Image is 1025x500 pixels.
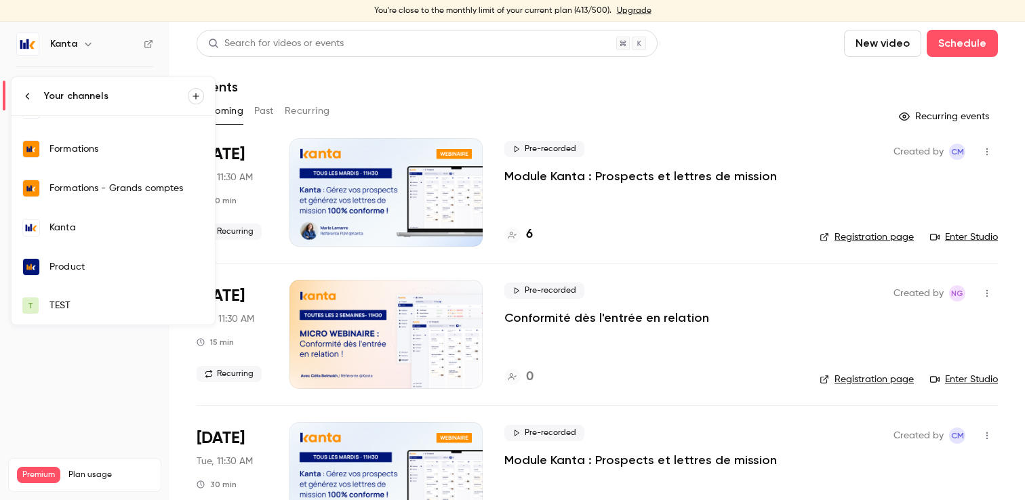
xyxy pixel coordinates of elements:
div: TEST [49,299,204,312]
div: Kanta [49,221,204,234]
div: Product [49,260,204,274]
div: Your channels [44,89,188,103]
img: Product [23,259,39,275]
img: Formations [23,141,39,157]
img: Kanta [23,220,39,236]
div: Formations - Grands comptes [49,182,204,195]
img: Formations - Grands comptes [23,180,39,196]
span: T [28,299,33,312]
div: Formations [49,142,204,156]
